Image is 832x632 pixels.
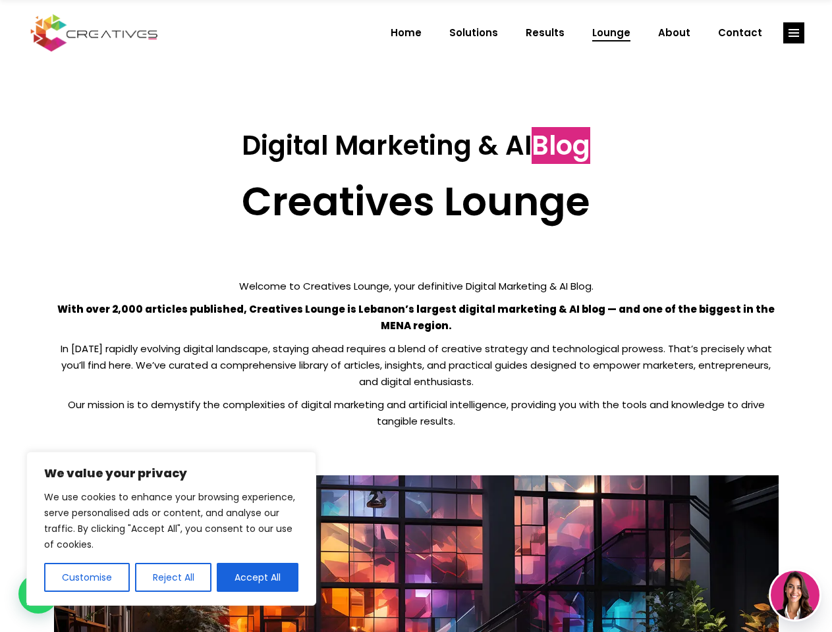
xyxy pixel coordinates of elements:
[135,563,212,592] button: Reject All
[18,574,58,614] div: WhatsApp contact
[54,130,779,161] h3: Digital Marketing & AI
[44,465,298,481] p: We value your privacy
[28,13,161,53] img: Creatives
[26,452,316,606] div: We value your privacy
[526,16,565,50] span: Results
[377,16,435,50] a: Home
[54,178,779,225] h2: Creatives Lounge
[44,563,130,592] button: Customise
[54,340,779,390] p: In [DATE] rapidly evolving digital landscape, staying ahead requires a blend of creative strategy...
[644,16,704,50] a: About
[658,16,690,50] span: About
[718,16,762,50] span: Contact
[771,571,819,619] img: agent
[54,278,779,294] p: Welcome to Creatives Lounge, your definitive Digital Marketing & AI Blog.
[57,302,775,332] strong: With over 2,000 articles published, Creatives Lounge is Lebanon’s largest digital marketing & AI ...
[449,16,498,50] span: Solutions
[54,396,779,429] p: Our mission is to demystify the complexities of digital marketing and artificial intelligence, pr...
[217,563,298,592] button: Accept All
[435,16,512,50] a: Solutions
[578,16,644,50] a: Lounge
[512,16,578,50] a: Results
[592,16,630,50] span: Lounge
[532,127,590,164] span: Blog
[783,22,804,43] a: link
[704,16,776,50] a: Contact
[391,16,422,50] span: Home
[44,489,298,552] p: We use cookies to enhance your browsing experience, serve personalised ads or content, and analys...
